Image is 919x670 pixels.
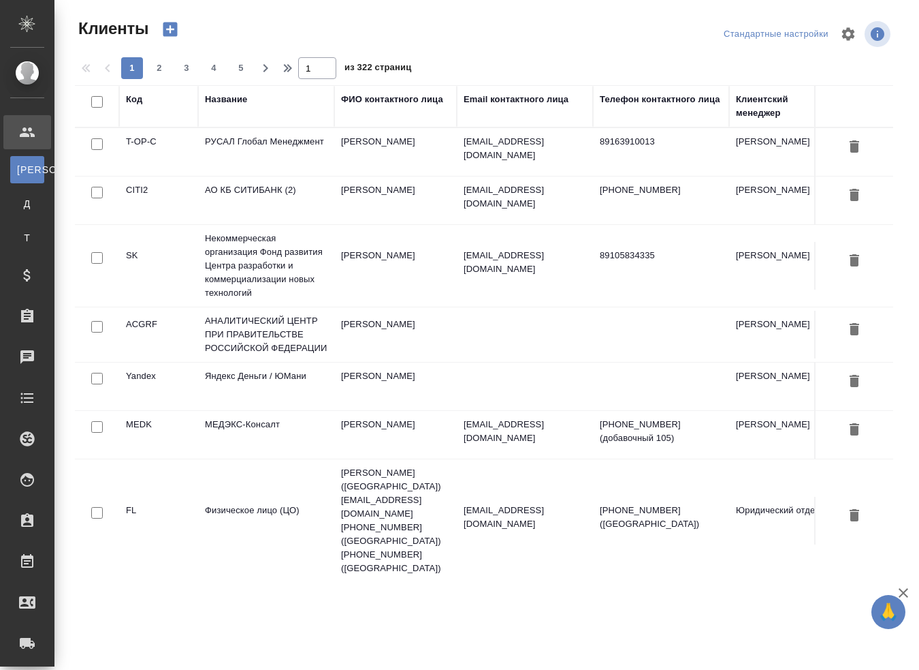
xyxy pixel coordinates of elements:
span: Д [17,197,37,211]
p: [PHONE_NUMBER] (добавочный 105) [600,418,722,445]
td: T-OP-C [119,128,198,176]
button: 5 [230,57,252,79]
a: Т [10,224,44,252]
p: [EMAIL_ADDRESS][DOMAIN_NAME] [464,135,586,162]
td: [PERSON_NAME] [729,242,838,290]
td: АО КБ СИТИБАНК (2) [198,177,334,224]
button: Удалить [843,249,866,274]
button: Удалить [843,318,866,343]
span: 2 [148,61,170,75]
td: SK [119,242,198,290]
td: [PERSON_NAME] ([GEOGRAPHIC_DATA]) [EMAIL_ADDRESS][DOMAIN_NAME] [PHONE_NUMBER] ([GEOGRAPHIC_DATA])... [334,459,457,582]
p: 89163910013 [600,135,722,149]
button: Удалить [843,135,866,160]
button: Удалить [843,504,866,529]
td: ACGRF [119,311,198,359]
button: Удалить [843,418,866,443]
span: [PERSON_NAME] [17,163,37,177]
button: Удалить [843,369,866,395]
td: [PERSON_NAME] [334,242,457,290]
span: Клиенты [75,18,148,40]
td: CITI2 [119,177,198,224]
td: Некоммерческая организация Фонд развития Центра разработки и коммерциализации новых технологий [198,225,334,307]
span: Настроить таблицу [832,18,865,50]
div: Название [205,93,247,106]
div: split button [720,24,832,45]
td: [PERSON_NAME] [334,177,457,224]
span: 5 [230,61,252,75]
span: Т [17,231,37,245]
td: [PERSON_NAME] [729,411,838,459]
button: Создать [154,18,187,41]
div: Клиентский менеджер [736,93,831,120]
td: АНАЛИТИЧЕСКИЙ ЦЕНТР ПРИ ПРАВИТЕЛЬСТВЕ РОССИЙСКОЙ ФЕДЕРАЦИИ [198,307,334,362]
td: Yandex [119,363,198,410]
td: [PERSON_NAME] [729,177,838,224]
td: Юридический отдел [729,497,838,545]
td: МЕДЭКС-Консалт [198,411,334,459]
td: Яндекс Деньги / ЮМани [198,363,334,410]
span: из 322 страниц [344,59,411,79]
p: 89105834335 [600,249,722,262]
td: РУСАЛ Глобал Менеджмент [198,128,334,176]
div: Код [126,93,142,106]
button: Удалить [843,183,866,209]
td: MEDK [119,411,198,459]
div: ФИО контактного лица [341,93,443,106]
td: [PERSON_NAME] [729,128,838,176]
p: [PHONE_NUMBER] ([GEOGRAPHIC_DATA]) [600,504,722,531]
p: [EMAIL_ADDRESS][DOMAIN_NAME] [464,418,586,445]
p: [EMAIL_ADDRESS][DOMAIN_NAME] [464,504,586,531]
span: Посмотреть информацию [865,21,893,47]
span: 🙏 [877,598,900,626]
td: [PERSON_NAME] [729,363,838,410]
p: [EMAIL_ADDRESS][DOMAIN_NAME] [464,183,586,211]
td: [PERSON_NAME] [729,311,838,359]
div: Телефон контактного лица [600,93,720,106]
button: 🙏 [871,595,905,629]
div: Email контактного лица [464,93,568,106]
span: 4 [203,61,225,75]
a: [PERSON_NAME] [10,156,44,183]
td: [PERSON_NAME] [334,311,457,359]
span: 3 [176,61,197,75]
td: Физическое лицо (ЦО) [198,497,334,545]
p: [PHONE_NUMBER] [600,183,722,197]
button: 4 [203,57,225,79]
td: FL [119,497,198,545]
button: 3 [176,57,197,79]
td: [PERSON_NAME] [334,411,457,459]
button: 2 [148,57,170,79]
a: Д [10,190,44,217]
td: [PERSON_NAME] [334,128,457,176]
td: [PERSON_NAME] [334,363,457,410]
p: [EMAIL_ADDRESS][DOMAIN_NAME] [464,249,586,276]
